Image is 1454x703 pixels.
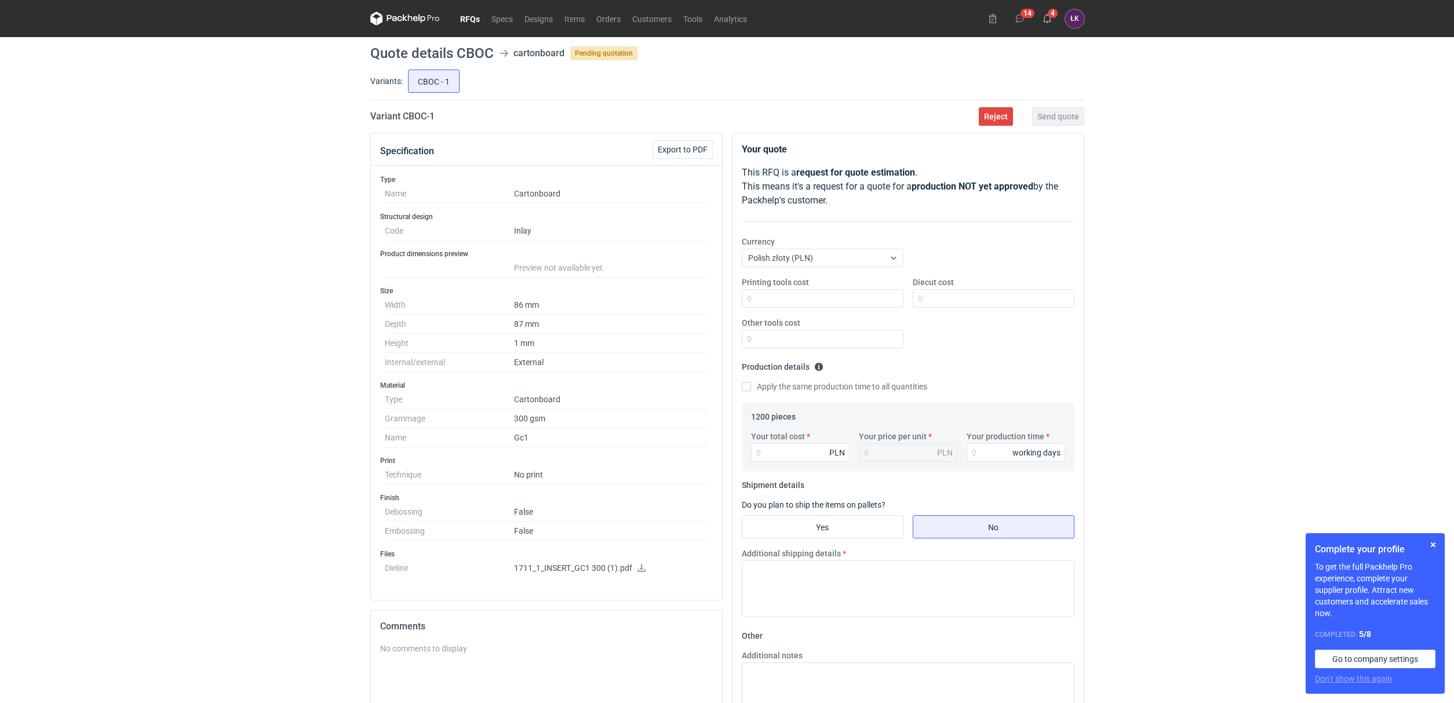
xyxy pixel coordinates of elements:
div: PLN [937,447,953,458]
button: Skip for now [1426,538,1440,552]
span: Send quote [1037,112,1079,121]
a: Analytics [708,12,753,26]
a: Designs [519,12,559,26]
div: cartonboard [513,46,564,60]
dt: Name [385,184,514,203]
label: Additional notes [742,650,803,661]
label: CBOC - 1 [408,70,460,93]
dt: Technique [385,465,514,485]
strong: Your quote [742,144,787,155]
button: Don’t show this again [1315,673,1392,684]
div: Łukasz Kowalski [1065,9,1084,28]
button: Specification [380,137,434,165]
p: To get the full Packhelp Pro experience, complete your supplier profile. Attract new customers an... [1315,561,1435,619]
legend: Production details [742,358,823,371]
h3: Structural design [380,212,713,221]
button: Reject [979,107,1013,126]
p: 1711_1_INSERT_GC1 300 (1).pdf [514,563,708,574]
dt: Embossing [385,522,514,541]
a: Tools [677,12,708,26]
h3: Material [380,381,713,390]
label: Printing tools cost [742,276,809,288]
span: Pending quotation [570,46,637,60]
dt: Code [385,221,514,241]
dd: 1 mm [514,334,708,353]
h1: Complete your profile [1315,542,1435,556]
label: Your production time [967,431,1044,442]
dt: Height [385,334,514,353]
dd: Gc1 [514,428,708,447]
dt: Grammage [385,409,514,428]
dt: Type [385,390,514,409]
dt: Width [385,296,514,315]
a: Customers [626,12,677,26]
div: PLN [829,447,845,458]
div: No comments to display [380,643,713,654]
input: 0 [751,443,850,462]
dd: False [514,522,708,541]
dt: Name [385,428,514,447]
label: Other tools cost [742,317,800,329]
dt: Internal/external [385,353,514,372]
h3: Files [380,549,713,559]
label: Apply the same production time to all quantities [742,381,927,392]
label: Your total cost [751,431,805,442]
button: ŁK [1065,9,1084,28]
input: 0 [967,443,1065,462]
h3: Type [380,175,713,184]
span: Polish złoty (PLN) [748,253,813,263]
button: 4 [1038,9,1056,28]
dd: No print [514,465,708,485]
label: Currency [742,236,775,247]
span: Reject [984,112,1008,121]
h1: Quote details CBOC [370,46,494,60]
div: Completed: [1315,628,1435,640]
input: 0 [913,289,1074,308]
label: Diecut cost [913,276,954,288]
h3: Print [380,456,713,465]
div: working days [1012,447,1061,458]
h3: Product dimensions preview [380,249,713,258]
dt: Depth [385,315,514,334]
h2: Comments [380,620,713,633]
strong: 5 / 8 [1359,629,1371,639]
h2: Variant CBOC - 1 [370,110,435,123]
button: 14 [1011,9,1029,28]
legend: 1200 pieces [751,407,796,421]
span: Preview not available yet. [514,263,605,272]
input: 0 [742,289,903,308]
a: Items [559,12,591,26]
h3: Finish [380,493,713,502]
dd: External [514,353,708,372]
dt: Dieline [385,559,514,582]
strong: production NOT yet approved [912,181,1033,192]
dd: Cartonboard [514,390,708,409]
p: This RFQ is a . This means it's a request for a quote for a by the Packhelp's customer. [742,166,1074,207]
a: RFQs [454,12,486,26]
dd: Cartonboard [514,184,708,203]
a: Go to company settings [1315,650,1435,668]
label: Additional shipping details [742,548,841,559]
strong: request for quote estimation [796,167,915,178]
dd: 300 gsm [514,409,708,428]
button: Export to PDF [653,140,713,159]
dd: False [514,502,708,522]
label: No [913,515,1074,538]
span: Export to PDF [658,145,708,154]
dd: Inlay [514,221,708,241]
input: 0 [742,330,903,348]
label: Yes [742,515,903,538]
label: Variants: [370,75,403,87]
h3: Size [380,286,713,296]
button: Send quote [1032,107,1084,126]
label: Do you plan to ship the items on pallets? [742,500,885,509]
legend: Other [742,626,763,640]
dd: 86 mm [514,296,708,315]
a: Specs [486,12,519,26]
label: Your price per unit [859,431,927,442]
dd: 87 mm [514,315,708,334]
svg: Packhelp Pro [370,12,440,26]
dt: Debossing [385,502,514,522]
a: Orders [591,12,626,26]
